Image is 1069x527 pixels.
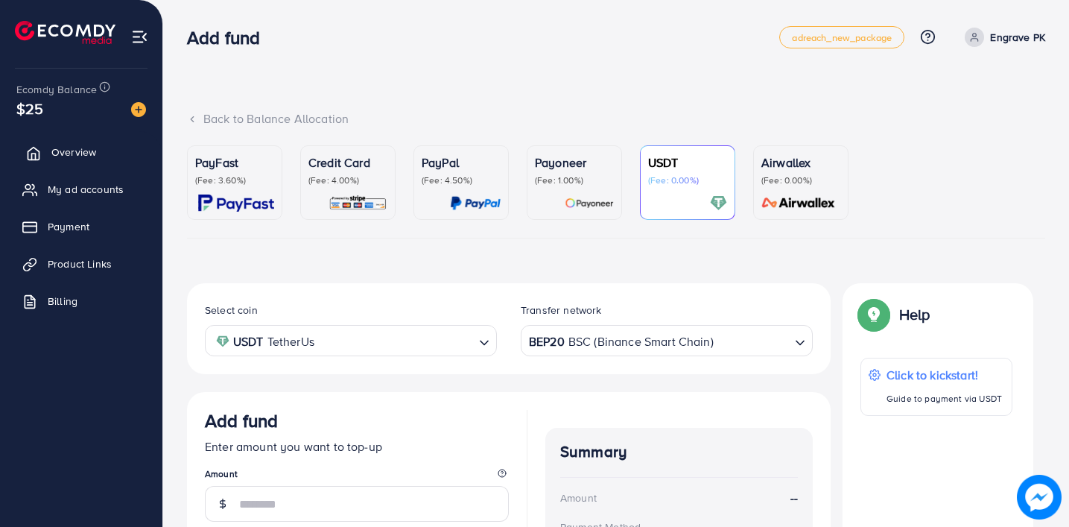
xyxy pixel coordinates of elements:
[131,28,148,45] img: menu
[205,467,509,486] legend: Amount
[761,154,840,171] p: Airwallex
[560,443,798,461] h4: Summary
[205,303,258,318] label: Select coin
[792,33,892,42] span: adreach_new_package
[757,195,840,212] img: card
[521,303,602,318] label: Transfer network
[205,325,497,356] div: Search for option
[422,154,501,171] p: PayPal
[529,331,565,353] strong: BEP20
[16,98,43,119] span: $25
[187,27,272,48] h3: Add fund
[710,195,727,212] img: card
[899,306,930,324] p: Help
[329,195,387,212] img: card
[308,154,387,171] p: Credit Card
[886,366,1002,384] p: Click to kickstart!
[790,490,798,507] strong: --
[195,154,274,171] p: PayFast
[48,219,89,234] span: Payment
[565,195,614,212] img: card
[521,325,813,356] div: Search for option
[11,137,151,167] a: Overview
[11,286,151,316] a: Billing
[48,294,77,309] span: Billing
[450,195,501,212] img: card
[48,256,112,271] span: Product Links
[308,174,387,186] p: (Fee: 4.00%)
[990,28,1045,46] p: Engrave PK
[11,212,151,242] a: Payment
[131,102,146,117] img: image
[715,329,789,353] input: Search for option
[568,331,714,353] span: BSC (Binance Smart Chain)
[51,145,96,160] span: Overview
[205,410,278,432] h3: Add fund
[761,174,840,186] p: (Fee: 0.00%)
[886,390,1002,408] p: Guide to payment via USDT
[1017,475,1062,520] img: image
[233,331,264,353] strong: USDT
[267,331,314,353] span: TetherUs
[648,154,727,171] p: USDT
[198,195,274,212] img: card
[216,335,229,348] img: coin
[535,174,614,186] p: (Fee: 1.00%)
[15,21,115,44] img: logo
[48,182,124,197] span: My ad accounts
[860,301,887,328] img: Popup guide
[195,174,274,186] p: (Fee: 3.60%)
[422,174,501,186] p: (Fee: 4.50%)
[560,490,597,505] div: Amount
[205,438,509,455] p: Enter amount you want to top-up
[11,249,151,279] a: Product Links
[648,174,727,186] p: (Fee: 0.00%)
[779,26,904,48] a: adreach_new_package
[16,82,97,97] span: Ecomdy Balance
[319,329,473,353] input: Search for option
[187,110,1045,127] div: Back to Balance Allocation
[959,28,1045,47] a: Engrave PK
[535,154,614,171] p: Payoneer
[11,174,151,204] a: My ad accounts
